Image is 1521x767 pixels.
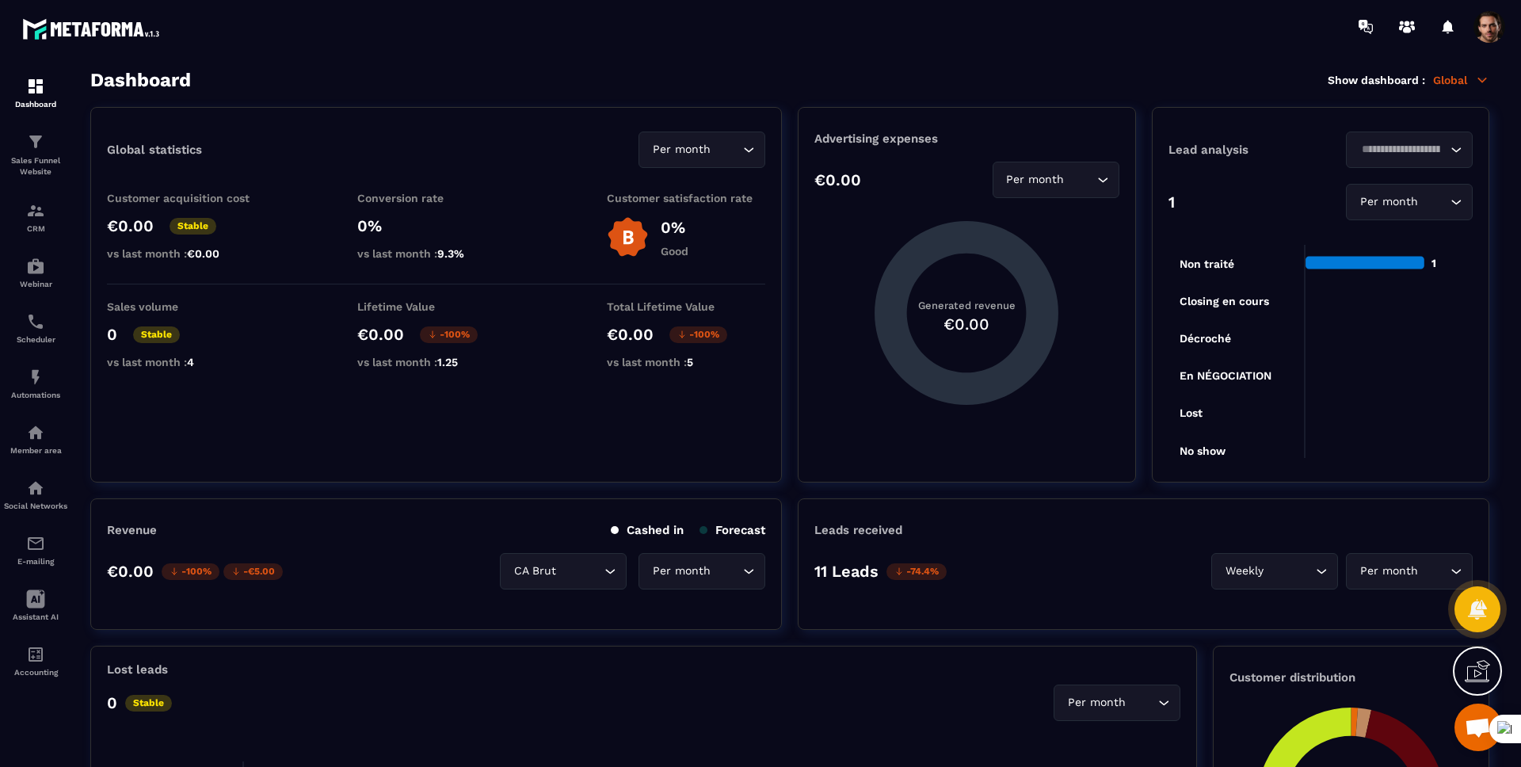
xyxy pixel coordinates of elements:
p: Leads received [814,523,902,537]
p: Lifetime Value [357,300,516,313]
img: automations [26,257,45,276]
a: schedulerschedulerScheduler [4,300,67,356]
a: formationformationCRM [4,189,67,245]
div: Search for option [1346,132,1473,168]
p: CRM [4,224,67,233]
span: Per month [1003,171,1068,189]
span: Weekly [1222,563,1267,580]
p: Total Lifetime Value [607,300,765,313]
a: emailemailE-mailing [4,522,67,578]
p: Stable [133,326,180,343]
p: Good [661,245,688,258]
tspan: Lost [1180,406,1203,419]
p: vs last month : [357,247,516,260]
p: €0.00 [357,325,404,344]
h3: Dashboard [90,69,191,91]
img: formation [26,201,45,220]
p: €0.00 [814,170,861,189]
img: b-badge-o.b3b20ee6.svg [607,216,649,258]
span: €0.00 [187,247,219,260]
p: €0.00 [107,216,154,235]
p: €0.00 [607,325,654,344]
div: Mở cuộc trò chuyện [1454,704,1502,751]
input: Search for option [714,563,739,580]
p: Lead analysis [1168,143,1321,157]
p: Social Networks [4,502,67,510]
p: Stable [125,695,172,712]
p: 0% [661,218,688,237]
p: Conversion rate [357,192,516,204]
div: Search for option [1211,553,1338,590]
p: Advertising expenses [814,132,1119,146]
p: Cashed in [611,523,684,537]
p: 0% [357,216,516,235]
tspan: Décroché [1180,332,1231,345]
img: logo [22,14,165,44]
p: vs last month : [107,356,265,368]
p: 0 [107,325,117,344]
input: Search for option [1267,563,1312,580]
a: automationsautomationsMember area [4,411,67,467]
span: Per month [649,141,714,158]
span: 5 [687,356,693,368]
input: Search for option [714,141,739,158]
a: social-networksocial-networkSocial Networks [4,467,67,522]
a: automationsautomationsWebinar [4,245,67,300]
p: vs last month : [107,247,265,260]
img: scheduler [26,312,45,331]
img: formation [26,77,45,96]
img: email [26,534,45,553]
p: Automations [4,391,67,399]
p: Assistant AI [4,612,67,621]
span: 1.25 [437,356,458,368]
tspan: En NÉGOCIATION [1180,369,1271,382]
p: Global statistics [107,143,202,157]
p: -100% [420,326,478,343]
p: €0.00 [107,562,154,581]
p: Member area [4,446,67,455]
a: automationsautomationsAutomations [4,356,67,411]
img: automations [26,423,45,442]
p: Webinar [4,280,67,288]
span: Per month [649,563,714,580]
img: social-network [26,479,45,498]
p: Accounting [4,668,67,677]
p: Sales Funnel Website [4,155,67,177]
tspan: Non traité [1180,258,1234,270]
div: Search for option [993,162,1119,198]
p: Global [1433,73,1489,87]
span: CA Brut [510,563,559,580]
p: Forecast [700,523,765,537]
p: -€5.00 [223,563,283,580]
div: Search for option [1346,553,1473,590]
div: Search for option [500,553,627,590]
p: -100% [669,326,727,343]
p: Sales volume [107,300,265,313]
p: 1 [1168,193,1175,212]
div: Search for option [639,553,765,590]
input: Search for option [1129,694,1154,712]
p: vs last month : [357,356,516,368]
p: vs last month : [607,356,765,368]
p: -74.4% [886,563,947,580]
p: Lost leads [107,662,168,677]
span: Per month [1356,563,1421,580]
input: Search for option [1068,171,1093,189]
input: Search for option [1421,563,1447,580]
a: Assistant AI [4,578,67,633]
span: Per month [1064,694,1129,712]
p: Customer distribution [1229,670,1473,685]
p: Customer acquisition cost [107,192,265,204]
p: 0 [107,693,117,712]
img: formation [26,132,45,151]
img: accountant [26,645,45,664]
input: Search for option [559,563,600,580]
div: Search for option [1054,685,1180,721]
p: Dashboard [4,100,67,109]
div: Search for option [639,132,765,168]
img: automations [26,368,45,387]
p: Show dashboard : [1328,74,1425,86]
p: Scheduler [4,335,67,344]
a: formationformationDashboard [4,65,67,120]
div: Search for option [1346,184,1473,220]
